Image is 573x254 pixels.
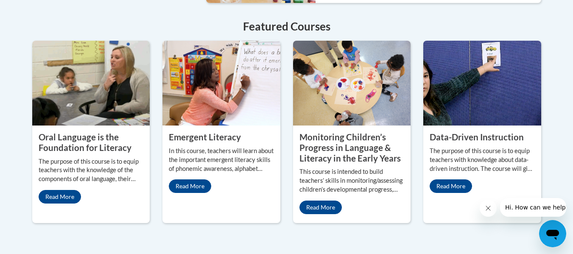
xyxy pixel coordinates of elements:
[39,157,144,184] p: The purpose of this course is to equip teachers with the knowledge of the components of oral lang...
[299,167,405,194] p: This course is intended to build teachers’ skills in monitoring/assessing children’s developmenta...
[299,201,342,214] a: Read More
[39,132,131,153] property: Oral Language is the Foundation for Literacy
[162,41,280,126] img: Emergent Literacy
[430,179,472,193] a: Read More
[169,147,274,173] p: In this course, teachers will learn about the important emergent literacy skills of phonemic awar...
[299,132,401,163] property: Monitoring Children’s Progress in Language & Literacy in the Early Years
[500,198,566,217] iframe: Message from company
[32,41,150,126] img: Oral Language is the Foundation for Literacy
[480,200,497,217] iframe: Close message
[293,41,411,126] img: Monitoring Children’s Progress in Language & Literacy in the Early Years
[169,179,211,193] a: Read More
[539,220,566,247] iframe: Button to launch messaging window
[423,41,541,126] img: Data-Driven Instruction
[169,132,241,142] property: Emergent Literacy
[430,132,524,142] property: Data-Driven Instruction
[32,18,541,35] h4: Featured Courses
[39,190,81,204] a: Read More
[430,147,535,173] p: The purpose of this course is to equip teachers with knowledge about data-driven instruction. The...
[5,6,69,13] span: Hi. How can we help?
